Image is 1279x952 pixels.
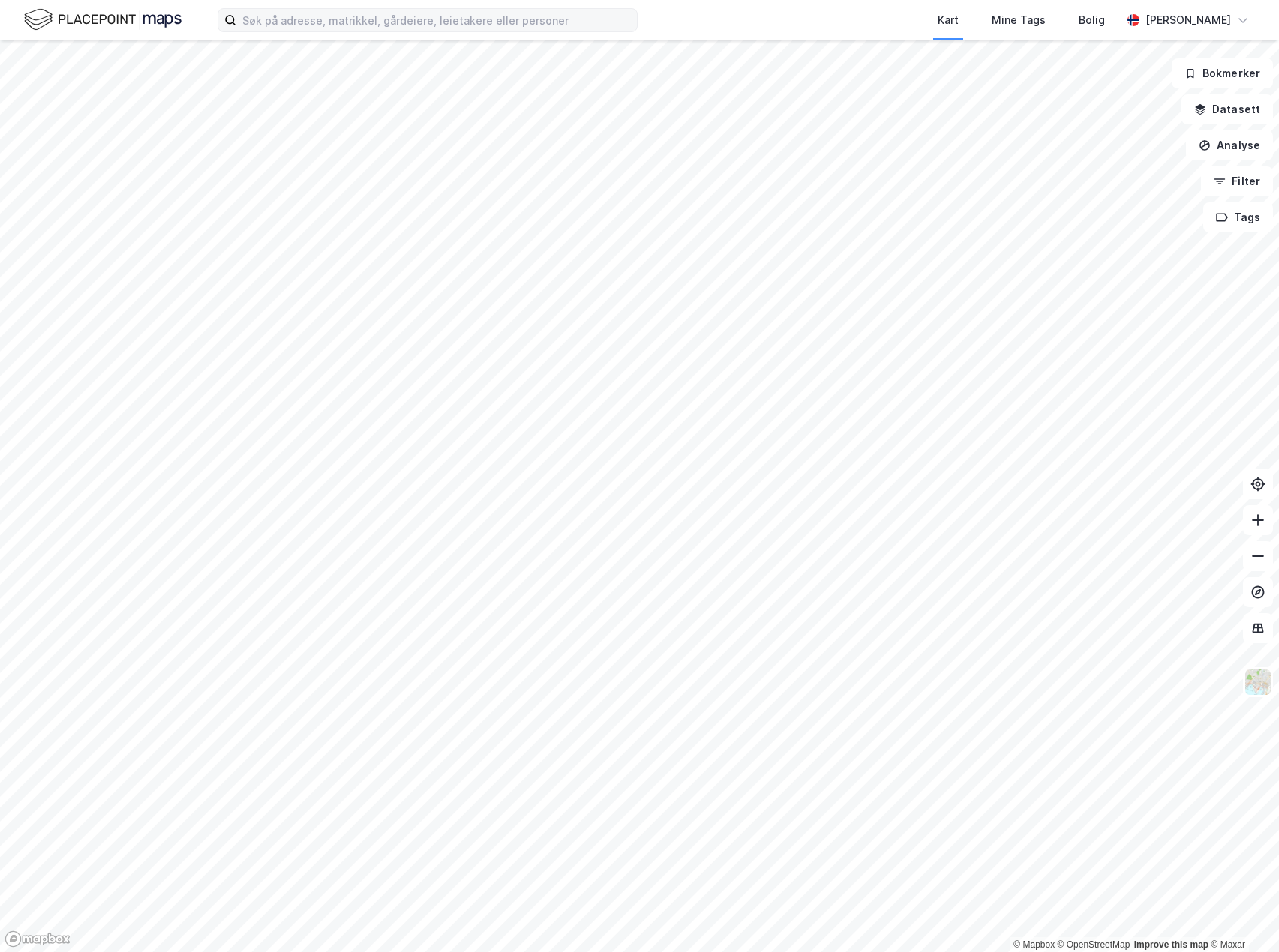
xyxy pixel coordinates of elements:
[1145,11,1231,29] div: [PERSON_NAME]
[1079,11,1105,29] div: Bolig
[1134,939,1208,950] a: Improve this map
[1204,880,1279,952] iframe: Chat Widget
[1058,939,1130,950] a: OpenStreetMap
[236,9,637,31] input: Søk på adresse, matrikkel, gårdeiere, leietakere eller personer
[1186,130,1273,160] button: Analyse
[992,11,1046,29] div: Mine Tags
[5,930,71,948] a: Mapbox homepage
[24,7,182,33] img: logo.f888ab2527a4732fd821a326f86c7f29.svg
[1244,668,1272,696] img: Z
[1013,939,1055,950] a: Mapbox
[1172,58,1273,88] button: Bokmerker
[1203,202,1273,232] button: Tags
[1201,166,1273,196] button: Filter
[1204,880,1279,952] div: Kontrollprogram for chat
[938,11,959,29] div: Kart
[1181,94,1273,124] button: Datasett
